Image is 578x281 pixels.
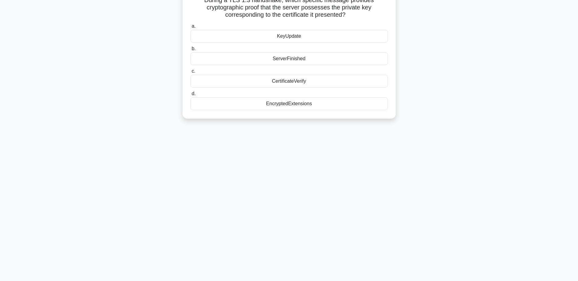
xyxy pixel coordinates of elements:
[190,30,388,43] div: KeyUpdate
[192,91,196,96] span: d.
[190,97,388,110] div: EncryptedExtensions
[192,23,196,29] span: a.
[190,52,388,65] div: ServerFinished
[192,46,196,51] span: b.
[192,68,195,74] span: c.
[190,75,388,88] div: CertificateVerify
